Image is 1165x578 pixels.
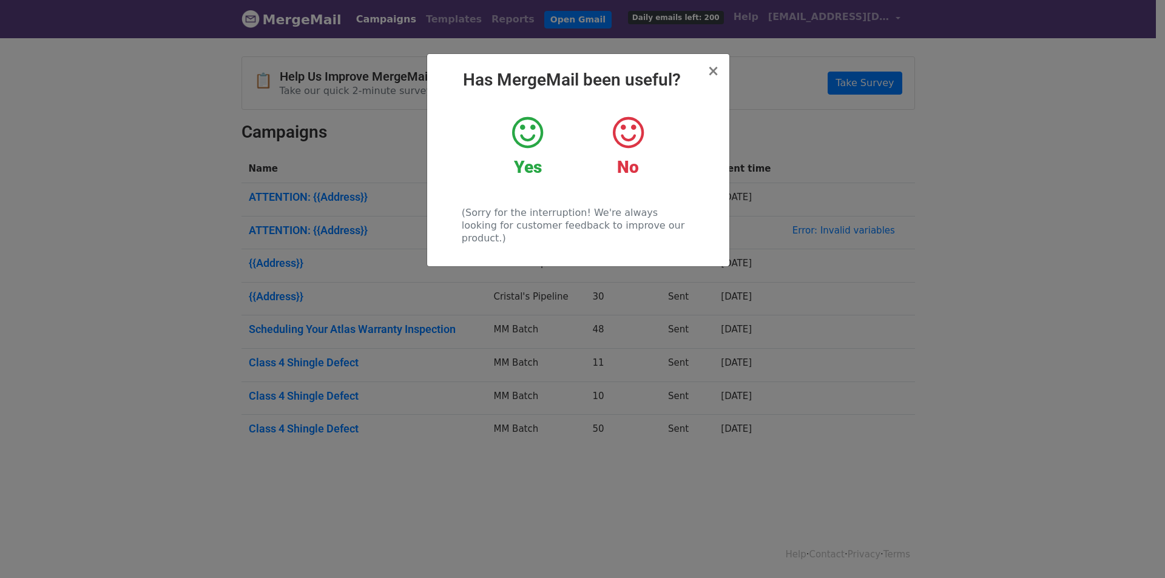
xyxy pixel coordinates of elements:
strong: Yes [514,157,542,177]
a: Yes [487,115,569,178]
button: Close [707,64,719,78]
h2: Has MergeMail been useful? [437,70,720,90]
p: (Sorry for the interruption! We're always looking for customer feedback to improve our product.) [462,206,694,244]
a: No [587,115,669,178]
strong: No [617,157,639,177]
span: × [707,62,719,79]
